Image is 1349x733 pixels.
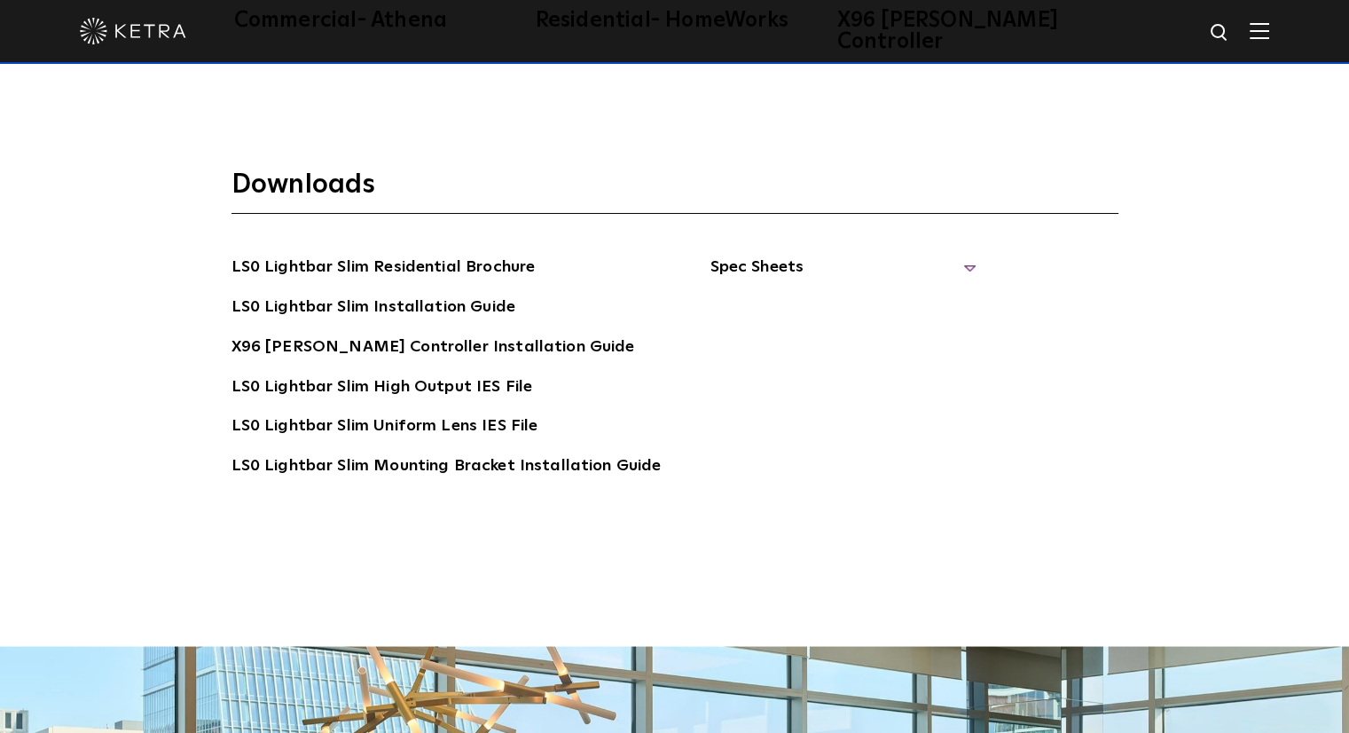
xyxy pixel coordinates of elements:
a: LS0 Lightbar Slim Installation Guide [231,295,515,323]
span: Spec Sheets [710,255,976,294]
img: ketra-logo-2019-white [80,18,186,44]
a: LS0 Lightbar Slim High Output IES File [231,374,533,403]
h3: Downloads [231,168,1118,214]
a: LS0 Lightbar Slim Uniform Lens IES File [231,414,538,442]
a: LS0 Lightbar Slim Residential Brochure [231,255,536,283]
a: X96 [PERSON_NAME] Controller Installation Guide [231,335,635,363]
a: LS0 Lightbar Slim Mounting Bracket Installation Guide [231,453,662,482]
img: search icon [1209,22,1231,44]
img: Hamburger%20Nav.svg [1250,22,1269,39]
